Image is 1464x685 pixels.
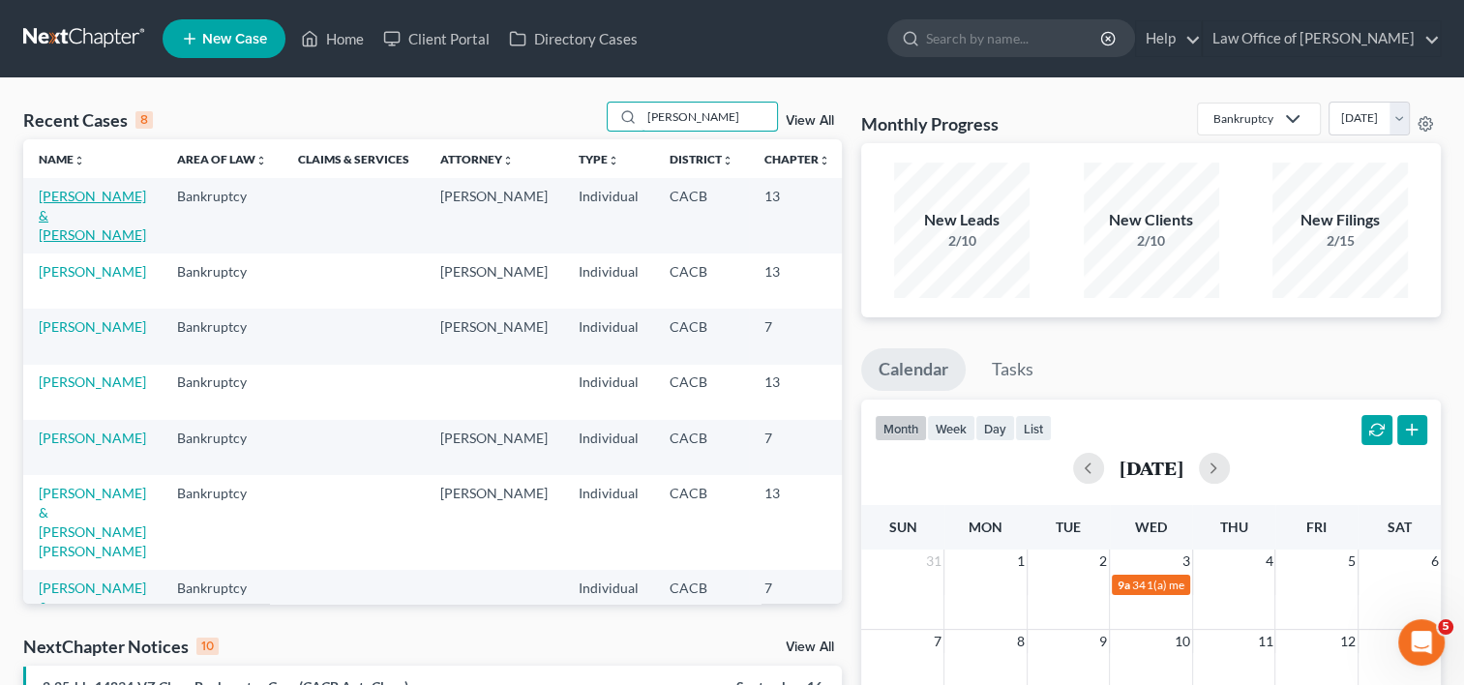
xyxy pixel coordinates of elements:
td: [PERSON_NAME] [425,420,563,475]
a: Directory Cases [499,21,647,56]
i: unfold_more [819,155,830,166]
span: 12 [1338,630,1358,653]
div: 8 [135,111,153,129]
td: CACB [654,420,749,475]
td: Bankruptcy [162,420,283,475]
h2: [DATE] [1120,458,1183,478]
td: CACB [654,570,749,644]
td: [PERSON_NAME] [425,253,563,309]
td: Individual [563,178,654,253]
a: Attorneyunfold_more [440,152,514,166]
td: 7 [749,309,846,364]
td: 13 [749,253,846,309]
a: View All [786,640,834,654]
td: CACB [654,475,749,569]
td: Bankruptcy [162,178,283,253]
a: Law Office of [PERSON_NAME] [1203,21,1440,56]
td: 13 [749,365,846,420]
a: [PERSON_NAME] & [PERSON_NAME] [PERSON_NAME] [39,485,146,559]
div: New Leads [894,209,1030,231]
a: [PERSON_NAME] [39,263,146,280]
td: Bankruptcy [162,365,283,420]
span: 1 [1015,550,1027,573]
td: CACB [654,365,749,420]
a: View All [786,114,834,128]
span: Tue [1056,519,1081,535]
span: Wed [1135,519,1167,535]
td: 7 [749,570,846,644]
a: Home [291,21,373,56]
td: CACB [654,253,749,309]
a: Calendar [861,348,966,391]
td: 13 [749,178,846,253]
div: 2/10 [894,231,1030,251]
div: Recent Cases [23,108,153,132]
td: Individual [563,420,654,475]
a: [PERSON_NAME] & [PERSON_NAME] [39,580,146,635]
div: 10 [196,638,219,655]
input: Search by name... [642,103,777,131]
span: 6 [1429,550,1441,573]
span: Sun [889,519,917,535]
td: Individual [563,253,654,309]
i: unfold_more [608,155,619,166]
span: Thu [1220,519,1248,535]
span: 3 [1180,550,1192,573]
i: unfold_more [74,155,85,166]
button: month [875,415,927,441]
span: 9 [1097,630,1109,653]
td: Bankruptcy [162,570,283,644]
a: Nameunfold_more [39,152,85,166]
td: Bankruptcy [162,253,283,309]
div: NextChapter Notices [23,635,219,658]
span: Fri [1306,519,1327,535]
td: CACB [654,309,749,364]
td: Individual [563,475,654,569]
div: Bankruptcy [1213,110,1273,127]
th: Claims & Services [283,139,425,178]
i: unfold_more [722,155,733,166]
td: Bankruptcy [162,309,283,364]
span: 31 [924,550,943,573]
iframe: Intercom live chat [1398,619,1445,666]
div: 2/10 [1084,231,1219,251]
a: Typeunfold_more [579,152,619,166]
div: New Filings [1272,209,1408,231]
h3: Monthly Progress [861,112,999,135]
td: 7 [749,420,846,475]
a: [PERSON_NAME] [39,318,146,335]
span: Sat [1388,519,1412,535]
td: Individual [563,309,654,364]
td: Individual [563,365,654,420]
span: 341(a) meeting for [PERSON_NAME] [1132,578,1319,592]
div: 2/15 [1272,231,1408,251]
span: 2 [1097,550,1109,573]
button: list [1015,415,1052,441]
i: unfold_more [502,155,514,166]
span: 10 [1173,630,1192,653]
td: Bankruptcy [162,475,283,569]
input: Search by name... [926,20,1103,56]
a: Districtunfold_more [670,152,733,166]
a: Help [1136,21,1201,56]
span: New Case [202,32,267,46]
a: [PERSON_NAME] [39,430,146,446]
td: CACB [654,178,749,253]
a: Chapterunfold_more [764,152,830,166]
span: 7 [932,630,943,653]
span: 9a [1118,578,1130,592]
a: [PERSON_NAME] & [PERSON_NAME] [39,188,146,243]
td: [PERSON_NAME] [425,309,563,364]
span: 5 [1346,550,1358,573]
button: day [975,415,1015,441]
td: [PERSON_NAME] [425,475,563,569]
span: 8 [1015,630,1027,653]
a: Client Portal [373,21,499,56]
span: 4 [1263,550,1274,573]
a: Tasks [974,348,1051,391]
td: 13 [749,475,846,569]
i: unfold_more [255,155,267,166]
td: [PERSON_NAME] [425,178,563,253]
a: Area of Lawunfold_more [177,152,267,166]
div: New Clients [1084,209,1219,231]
